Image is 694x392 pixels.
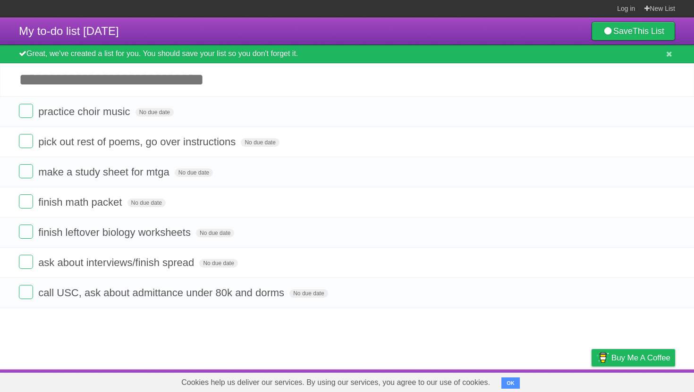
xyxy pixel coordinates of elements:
b: This List [633,26,664,36]
span: Cookies help us deliver our services. By using our services, you agree to our use of cookies. [172,373,499,392]
span: ask about interviews/finish spread [38,257,196,268]
span: No due date [196,229,234,237]
span: No due date [135,108,174,117]
a: Suggest a feature [616,372,675,390]
button: OK [501,377,520,389]
label: Done [19,104,33,118]
a: About [466,372,486,390]
span: No due date [175,168,213,177]
span: call USC, ask about admittance under 80k and dorms [38,287,287,299]
label: Done [19,164,33,178]
span: No due date [289,289,328,298]
span: My to-do list [DATE] [19,25,119,37]
span: pick out rest of poems, go over instructions [38,136,238,148]
span: No due date [241,138,279,147]
a: Developers [497,372,535,390]
a: SaveThis List [592,22,675,41]
span: No due date [127,199,166,207]
label: Done [19,285,33,299]
span: finish math packet [38,196,124,208]
label: Done [19,225,33,239]
label: Done [19,194,33,209]
span: make a study sheet for mtga [38,166,172,178]
a: Buy me a coffee [592,349,675,367]
span: practice choir music [38,106,132,117]
img: Buy me a coffee [596,350,609,366]
label: Done [19,134,33,148]
span: No due date [199,259,237,267]
a: Terms [547,372,568,390]
span: Buy me a coffee [611,350,670,366]
span: finish leftover biology worksheets [38,226,193,238]
label: Done [19,255,33,269]
a: Privacy [579,372,604,390]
